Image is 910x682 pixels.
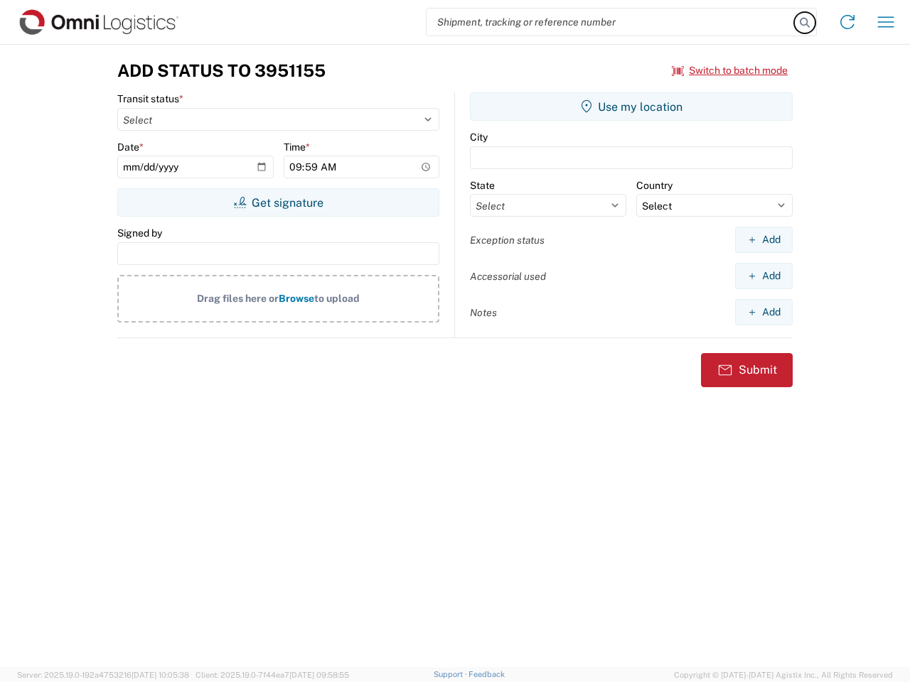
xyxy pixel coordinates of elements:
[735,227,793,253] button: Add
[672,59,788,82] button: Switch to batch mode
[470,131,488,144] label: City
[470,92,793,121] button: Use my location
[434,670,469,678] a: Support
[470,179,495,192] label: State
[701,353,793,387] button: Submit
[17,671,189,679] span: Server: 2025.19.0-192a4753216
[469,670,505,678] a: Feedback
[470,234,545,247] label: Exception status
[117,227,162,239] label: Signed by
[674,669,893,681] span: Copyright © [DATE]-[DATE] Agistix Inc., All Rights Reserved
[470,270,546,283] label: Accessorial used
[284,141,310,153] label: Time
[289,671,349,679] span: [DATE] 09:58:55
[427,9,795,36] input: Shipment, tracking or reference number
[314,293,360,304] span: to upload
[279,293,314,304] span: Browse
[735,299,793,325] button: Add
[117,92,183,105] label: Transit status
[735,263,793,289] button: Add
[636,179,673,192] label: Country
[470,306,497,319] label: Notes
[117,188,439,217] button: Get signature
[117,60,326,81] h3: Add Status to 3951155
[196,671,349,679] span: Client: 2025.19.0-7f44ea7
[117,141,144,153] label: Date
[197,293,279,304] span: Drag files here or
[132,671,189,679] span: [DATE] 10:05:38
